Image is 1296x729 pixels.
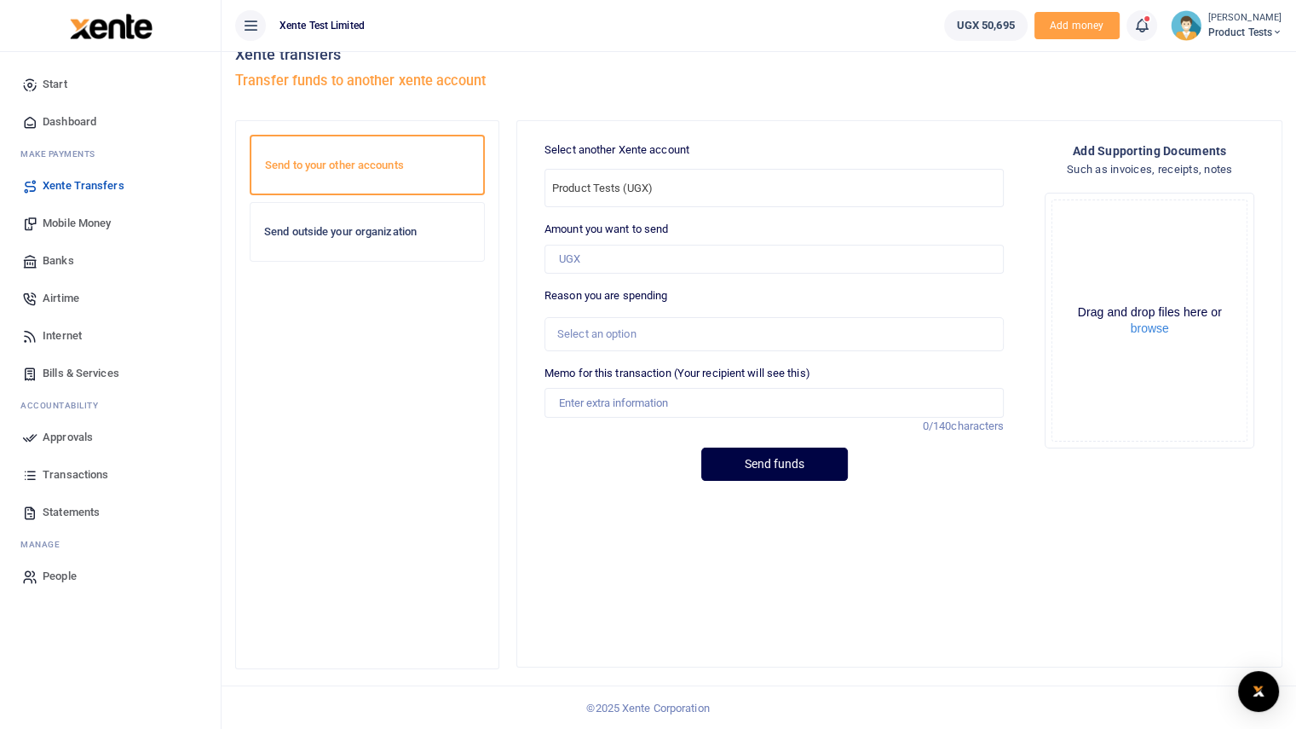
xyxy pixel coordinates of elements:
[1208,11,1282,26] small: [PERSON_NAME]
[944,10,1028,41] a: UGX 50,695
[1238,671,1279,712] div: Open Intercom Messenger
[70,14,153,39] img: logo-large
[14,242,207,280] a: Banks
[1045,193,1254,448] div: File Uploader
[235,72,752,90] h5: Transfer funds to another xente account
[544,365,810,382] label: Memo for this transaction (Your recipient will see this)
[235,45,752,64] h4: Xente transfers
[557,326,979,343] div: Select an option
[1034,12,1120,40] li: Toup your wallet
[43,365,119,382] span: Bills & Services
[544,388,1004,417] input: Enter extra information
[1171,10,1201,41] img: profile-user
[29,540,60,549] span: anage
[14,103,207,141] a: Dashboard
[43,290,79,307] span: Airtime
[43,113,96,130] span: Dashboard
[43,504,100,521] span: Statements
[701,448,848,481] button: Send funds
[1034,18,1120,31] a: Add money
[273,18,372,33] span: Xente Test Limited
[14,317,207,355] a: Internet
[14,355,207,392] a: Bills & Services
[1052,304,1247,337] div: Drag and drop files here or
[957,17,1015,34] span: UGX 50,695
[544,287,667,304] label: Reason you are spending
[937,10,1034,41] li: Wallet ballance
[14,456,207,494] a: Transactions
[14,205,207,242] a: Mobile Money
[14,392,207,419] li: Ac
[544,169,1004,207] span: Product Tests (UGX)
[14,66,207,103] a: Start
[43,568,77,585] span: People
[951,419,1004,432] span: characters
[43,177,124,194] span: Xente Transfers
[14,419,207,456] a: Approvals
[14,558,207,595] a: People
[250,135,485,196] a: Send to your other accounts
[43,76,67,93] span: Start
[29,149,95,159] span: ake Payments
[1073,142,1227,160] h4: Add supporting Documents
[544,221,668,238] label: Amount you want to send
[68,19,153,32] a: logo-small logo-large logo-large
[1034,12,1120,40] span: Add money
[14,141,207,167] li: M
[43,429,93,446] span: Approvals
[14,531,207,558] li: M
[264,225,470,239] h6: Send outside your organization
[43,327,82,344] span: Internet
[250,202,485,262] a: Send outside your organization
[1208,25,1282,40] span: Product Tests
[1067,160,1233,179] h4: Such as invoices, receipts, notes
[14,167,207,205] a: Xente Transfers
[544,245,1004,274] input: UGX
[14,280,207,317] a: Airtime
[43,215,111,232] span: Mobile Money
[545,174,1003,200] span: Product Tests (UGX)
[43,466,108,483] span: Transactions
[14,494,207,531] a: Statements
[43,252,74,269] span: Banks
[33,401,98,410] span: countability
[544,142,689,159] label: Select another Xente account
[1131,322,1169,334] button: browse
[923,419,952,432] span: 0/140
[265,159,469,172] h6: Send to your other accounts
[1171,10,1282,41] a: profile-user [PERSON_NAME] Product Tests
